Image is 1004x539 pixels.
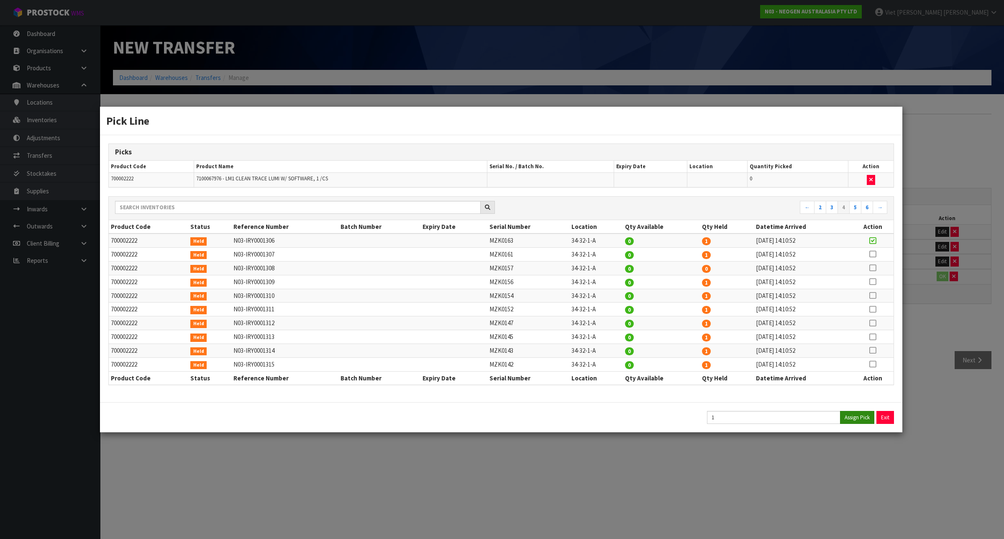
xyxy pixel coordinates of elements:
[754,275,852,289] td: [DATE] 14:10:52
[231,357,339,371] td: N03-IRY0001315
[190,320,207,328] span: Held
[109,275,188,289] td: 700002222
[838,201,850,214] a: 4
[487,234,569,247] td: MZK0163
[487,289,569,303] td: MZK0154
[338,371,420,385] th: Batch Number
[625,334,634,341] span: 0
[231,261,339,275] td: N03-IRY0001308
[420,220,488,234] th: Expiry Date
[754,371,852,385] th: Datetime Arrived
[702,292,711,300] span: 1
[487,161,614,173] th: Serial No. / Batch No.
[487,220,569,234] th: Serial Number
[487,371,569,385] th: Serial Number
[569,248,623,262] td: 34-32-1-A
[231,248,339,262] td: N03-IRY0001307
[625,279,634,287] span: 0
[507,201,887,216] nav: Page navigation
[190,347,207,356] span: Held
[106,113,896,128] h3: Pick Line
[231,289,339,303] td: N03-IRY0001310
[754,357,852,371] td: [DATE] 14:10:52
[188,371,231,385] th: Status
[109,248,188,262] td: 700002222
[487,261,569,275] td: MZK0157
[702,279,711,287] span: 1
[702,306,711,314] span: 1
[614,161,687,173] th: Expiry Date
[826,201,838,214] a: 3
[190,334,207,342] span: Held
[487,344,569,358] td: MZK0143
[420,371,488,385] th: Expiry Date
[487,303,569,316] td: MZK0152
[487,275,569,289] td: MZK0156
[625,320,634,328] span: 0
[625,265,634,273] span: 0
[700,220,753,234] th: Qty Held
[747,161,848,173] th: Quantity Picked
[754,289,852,303] td: [DATE] 14:10:52
[109,357,188,371] td: 700002222
[190,237,207,246] span: Held
[190,251,207,259] span: Held
[231,344,339,358] td: N03-IRY0001314
[231,234,339,247] td: N03-IRY0001306
[849,201,861,214] a: 5
[109,161,194,173] th: Product Code
[754,234,852,247] td: [DATE] 14:10:52
[231,330,339,344] td: N03-IRY0001313
[111,175,133,182] span: 700002222
[190,265,207,273] span: Held
[190,292,207,300] span: Held
[873,201,887,214] a: →
[569,289,623,303] td: 34-32-1-A
[702,361,711,369] span: 1
[702,334,711,341] span: 1
[109,220,188,234] th: Product Code
[190,361,207,370] span: Held
[861,201,873,214] a: 6
[754,330,852,344] td: [DATE] 14:10:52
[625,361,634,369] span: 0
[625,347,634,355] span: 0
[569,261,623,275] td: 34-32-1-A
[109,316,188,330] td: 700002222
[109,371,188,385] th: Product Code
[848,161,894,173] th: Action
[190,306,207,314] span: Held
[487,357,569,371] td: MZK0142
[702,320,711,328] span: 1
[814,201,826,214] a: 2
[876,411,894,424] button: Exit
[569,234,623,247] td: 34-32-1-A
[840,411,874,424] button: Assign Pick
[702,237,711,245] span: 1
[702,265,711,273] span: 0
[487,248,569,262] td: MZK0161
[109,234,188,247] td: 700002222
[109,289,188,303] td: 700002222
[569,344,623,358] td: 34-32-1-A
[750,175,752,182] span: 0
[754,344,852,358] td: [DATE] 14:10:52
[707,411,840,424] input: Quantity Picked
[569,220,623,234] th: Location
[623,220,700,234] th: Qty Available
[109,344,188,358] td: 700002222
[196,175,328,182] span: 7100067976 - LM1 CLEAN TRACE LUMI W/ SOFTWARE, 1 /CS
[231,316,339,330] td: N03-IRY0001312
[231,371,339,385] th: Reference Number
[625,237,634,245] span: 0
[702,251,711,259] span: 1
[800,201,814,214] a: ←
[687,161,747,173] th: Location
[231,220,339,234] th: Reference Number
[625,306,634,314] span: 0
[338,220,420,234] th: Batch Number
[487,330,569,344] td: MZK0145
[625,292,634,300] span: 0
[754,303,852,316] td: [DATE] 14:10:52
[569,275,623,289] td: 34-32-1-A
